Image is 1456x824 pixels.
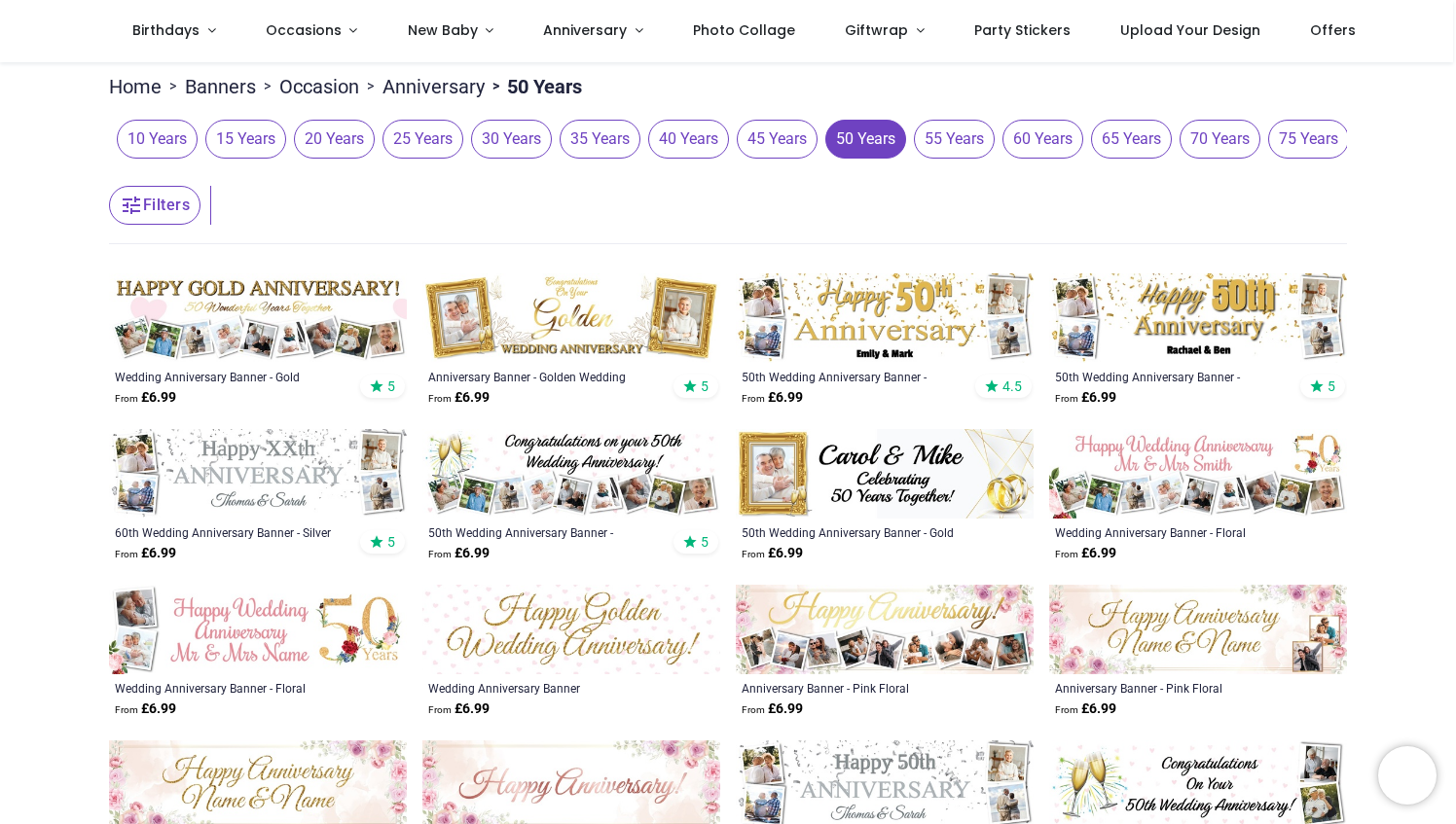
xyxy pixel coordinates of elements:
span: > [162,77,185,96]
button: 55 Years [906,120,995,159]
a: 60th Wedding Anniversary Banner - Silver Celebration Design [115,524,344,540]
span: 40 Years [648,120,729,159]
span: 50 Years [825,120,906,159]
span: From [428,393,452,404]
button: 10 Years [109,120,198,159]
button: 30 Years [463,120,552,159]
span: 75 Years [1268,120,1349,159]
img: Personalised Wedding Anniversary Banner - Floral Design - 9 Photo Upload [1049,429,1347,519]
span: 5 [701,533,709,551]
button: 60 Years [995,120,1083,159]
strong: £ 6.99 [428,699,490,719]
span: 5 [701,377,709,395]
img: Personalised Wedding Anniversary Banner - Gold - 9 Photo upload [109,273,407,363]
span: 65 Years [1091,120,1172,159]
span: > [485,77,507,96]
span: 4.5 [1002,377,1022,395]
span: New Baby [408,20,478,40]
span: 15 Years [205,120,286,159]
button: Filters [109,186,200,225]
a: Anniversary Banner - Golden Wedding [428,369,657,384]
strong: £ 6.99 [1055,699,1116,719]
button: 40 Years [640,120,729,159]
a: Anniversary Banner - Pink Floral [742,680,970,696]
img: Personalised Anniversary Banner - Pink Floral - Custom Text & 2 Photos [1049,585,1347,674]
span: 30 Years [471,120,552,159]
button: 65 Years [1083,120,1172,159]
img: Personalised 50th Wedding Anniversary Banner - Celebration Design - 4 Photo Upload [1049,273,1347,363]
span: 55 Years [914,120,995,159]
li: 50 Years [485,73,582,100]
button: 20 Years [286,120,375,159]
span: From [742,393,765,404]
img: Happy Wedding Anniversary Banner - Gold [422,585,720,674]
button: 75 Years [1260,120,1349,159]
button: 25 Years [375,120,463,159]
img: Personalised 60th Wedding Anniversary Banner - Silver Celebration Design - 4 Photo Upload [109,429,407,519]
span: Party Stickers [974,20,1071,40]
a: Anniversary Banner - Pink Floral [1055,680,1284,696]
img: Personalised 50th Wedding Anniversary Banner - Gold Rings - Custom Name & 1 Photo Upload [736,429,1034,519]
a: 50th Wedding Anniversary Banner - Celebration Design [742,369,970,384]
span: Photo Collage [693,20,795,40]
strong: £ 6.99 [115,544,176,563]
span: From [115,704,138,715]
span: Offers [1310,20,1356,40]
span: Birthdays [132,20,200,40]
img: Personalised Happy Anniversary Banner - Golden Wedding - 2 Photo upload [422,273,720,363]
button: 50 Years [818,120,906,159]
span: From [115,393,138,404]
img: Personalised Anniversary Banner - Pink Floral - 9 Photo Upload [736,585,1034,674]
span: 20 Years [294,120,375,159]
span: > [359,77,382,96]
span: Anniversary [543,20,627,40]
span: 70 Years [1180,120,1260,159]
span: From [428,704,452,715]
button: 35 Years [552,120,640,159]
span: 10 Years [117,120,198,159]
img: Personalised 50th Wedding Anniversary Banner - Champagne Design - 9 Photo Upload [422,429,720,519]
span: From [115,549,138,559]
strong: £ 6.99 [115,388,176,408]
a: 50th Wedding Anniversary Banner - Celebration Design [1055,369,1284,384]
strong: £ 6.99 [1055,388,1116,408]
strong: £ 6.99 [742,544,803,563]
strong: £ 6.99 [428,388,490,408]
strong: £ 6.99 [742,388,803,408]
span: From [1055,393,1078,404]
div: 50th Wedding Anniversary Banner - Gold Rings [742,524,970,540]
a: Anniversary [382,73,485,100]
strong: £ 6.99 [1055,544,1116,563]
span: > [256,77,279,96]
a: Wedding Anniversary Banner - Floral Design [1055,524,1284,540]
img: Personalised 50th Wedding Anniversary Banner - Celebration Design - Custom Text & 4 Photo Upload [736,273,1034,363]
a: Occasion [279,73,359,100]
span: From [1055,549,1078,559]
button: 15 Years [198,120,286,159]
div: Wedding Anniversary Banner - Gold [115,369,344,384]
span: Giftwrap [845,20,908,40]
span: 60 Years [1002,120,1083,159]
span: 5 [387,377,395,395]
button: 45 Years [729,120,818,159]
a: Wedding Anniversary Banner [428,680,657,696]
span: From [742,704,765,715]
a: 50th Wedding Anniversary Banner - Champagne Design [428,524,657,540]
img: Personalised Wedding Anniversary Banner - Floral Design - 2 Photo Upload & Custom Text [109,585,407,674]
span: Upload Your Design [1120,20,1260,40]
strong: £ 6.99 [428,544,490,563]
strong: £ 6.99 [115,699,176,719]
span: From [428,549,452,559]
iframe: Brevo live chat [1378,746,1437,805]
span: Occasions [266,20,342,40]
a: Wedding Anniversary Banner - Floral Design [115,680,344,696]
